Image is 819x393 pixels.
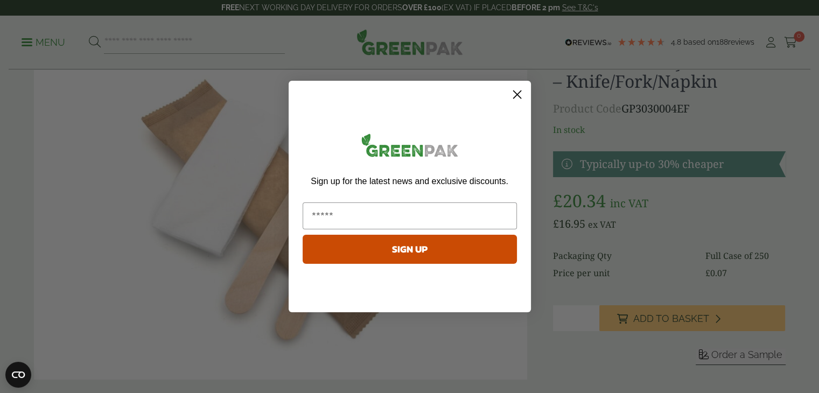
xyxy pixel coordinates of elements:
[508,85,527,104] button: Close dialog
[303,235,517,264] button: SIGN UP
[311,177,508,186] span: Sign up for the latest news and exclusive discounts.
[5,362,31,388] button: Open CMP widget
[303,202,517,229] input: Email
[303,129,517,165] img: greenpak_logo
